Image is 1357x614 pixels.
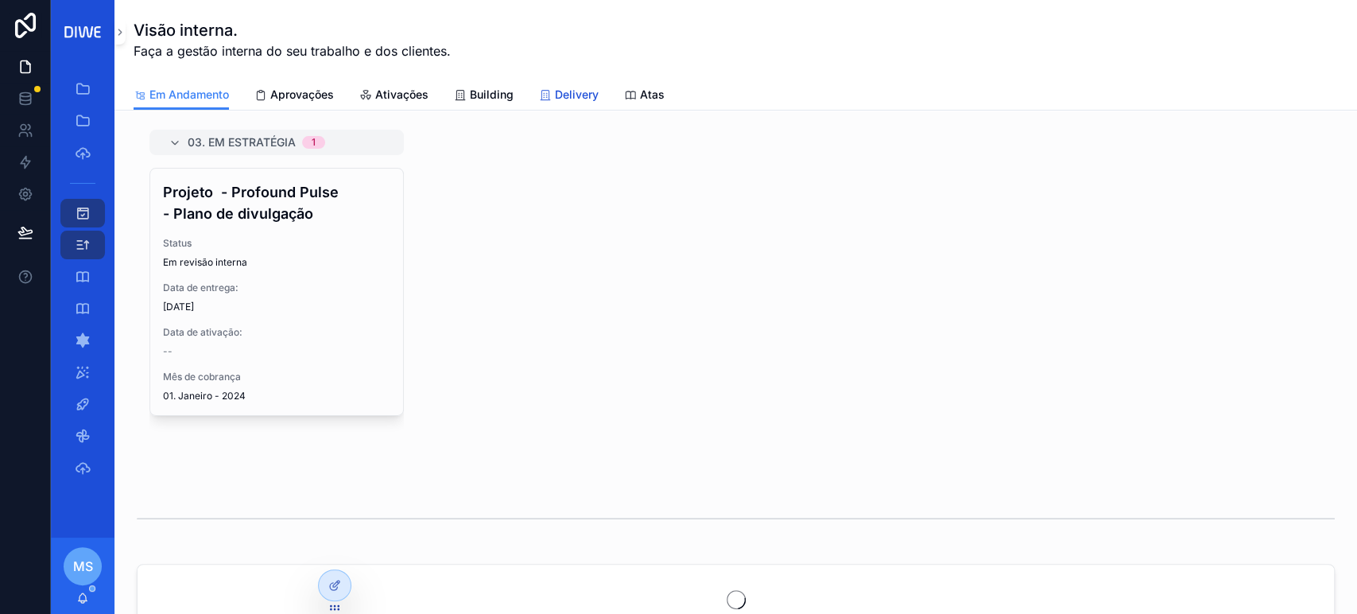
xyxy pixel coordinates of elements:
div: scrollable content [51,64,114,503]
span: Em revisão interna [163,256,247,269]
span: 01. Janeiro - 2024 [163,390,390,402]
span: Data de entrega: [163,282,390,294]
span: [DATE] [163,301,390,313]
a: Building [454,80,514,112]
h1: Visão interna. [134,19,451,41]
span: Aprovações [270,87,334,103]
span: Building [470,87,514,103]
div: 1 [312,136,316,149]
a: Ativações [359,80,428,112]
h4: Projeto - Profound Pulse - Plano de divulgação [163,181,390,224]
span: MS [73,557,93,576]
span: Em Andamento [149,87,229,103]
img: App logo [60,22,105,42]
span: Ativações [375,87,428,103]
span: Data de ativação: [163,326,390,339]
span: Atas [640,87,665,103]
a: Aprovações [254,80,334,112]
span: Status [163,237,390,250]
span: Faça a gestão interna do seu trabalho e dos clientes. [134,41,451,60]
span: -- [163,345,173,358]
span: 03. Em estratégia [188,134,296,150]
a: Atas [624,80,665,112]
a: Delivery [539,80,599,112]
span: Delivery [555,87,599,103]
a: Em Andamento [134,80,229,111]
span: Mês de cobrança [163,371,390,383]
